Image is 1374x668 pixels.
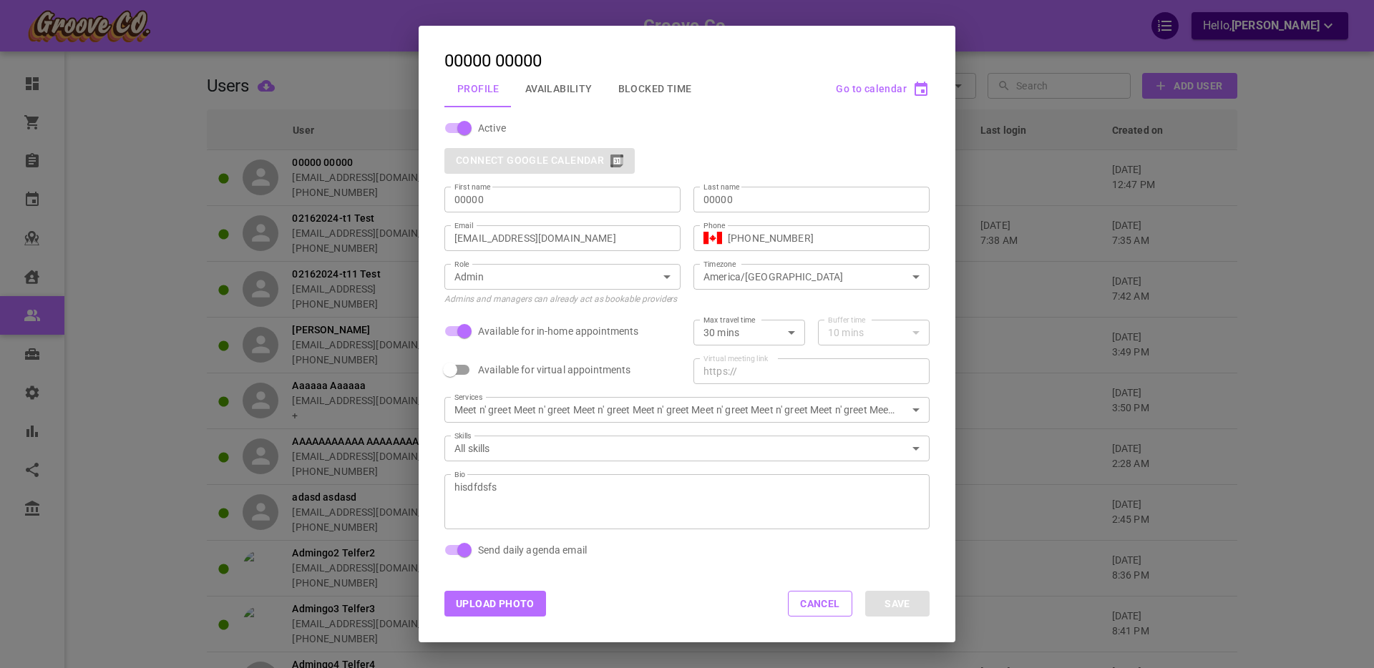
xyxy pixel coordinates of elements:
[703,364,737,378] p: https://
[454,441,920,456] div: All skills
[444,591,546,617] button: Upload Photo
[836,84,930,94] button: Go to calendar
[454,392,482,403] label: Services
[728,231,920,245] input: +1 (702) 123-4567
[836,83,907,94] span: Go to calendar
[703,220,726,231] label: Phone
[478,324,638,338] span: Available for in-home appointments
[703,315,756,325] label: Max travel time
[512,70,605,107] button: Availability
[478,543,587,557] span: Send daily agenda email
[454,270,671,284] div: Admin
[454,259,469,270] label: Role
[703,259,736,270] label: Timezone
[444,294,677,304] span: Admins and managers can already act as bookable providers
[703,325,795,340] div: 30 mins
[444,70,512,107] button: Profile
[703,227,722,249] button: Select country
[828,325,920,340] div: 10 mins
[788,591,852,617] button: Cancel
[703,353,768,364] label: Virtual meeting link
[454,182,490,192] label: First name
[703,182,739,192] label: Last name
[454,431,472,441] label: Skills
[444,51,542,70] div: 00000 00000
[444,148,635,174] div: You cannot connect another user's Google Calendar
[478,363,630,377] span: Available for virtual appointments
[454,220,473,231] label: Email
[454,403,920,417] div: Meet n' greet Meet n' greet Meet n' greet Meet n' greet Meet n' greet Meet n' greet Meet n' greet...
[906,267,926,287] button: Open
[454,469,465,480] label: Bio
[605,70,705,107] button: Blocked Time
[828,315,866,325] label: Buffer time
[478,121,506,135] span: Active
